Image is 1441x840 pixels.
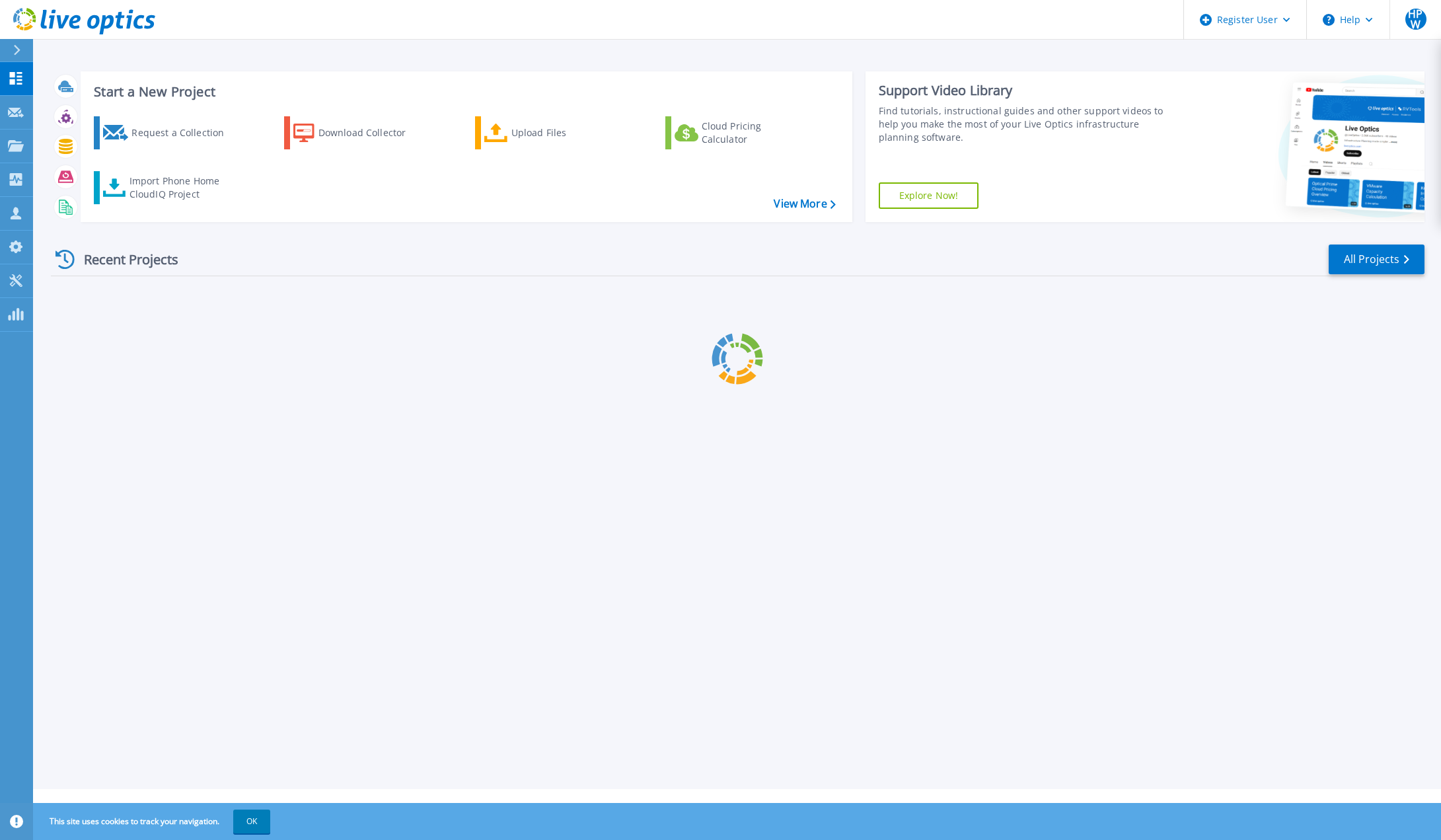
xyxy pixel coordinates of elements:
[879,82,1165,99] div: Support Video Library
[129,174,233,201] div: Import Phone Home CloudIQ Project
[774,198,835,210] a: View More
[233,810,270,833] button: OK
[1329,245,1424,274] a: All Projects
[1405,9,1426,30] span: HPW
[36,810,270,833] span: This site uses cookies to track your navigation.
[475,116,622,149] a: Upload Files
[665,116,813,149] a: Cloud Pricing Calculator
[51,243,196,276] div: Recent Projects
[879,182,979,209] a: Explore Now!
[131,120,237,146] div: Request a Collection
[702,120,807,146] div: Cloud Pricing Calculator
[511,120,617,146] div: Upload Files
[94,116,241,149] a: Request a Collection
[284,116,431,149] a: Download Collector
[94,85,835,99] h3: Start a New Project
[318,120,424,146] div: Download Collector
[879,104,1165,144] div: Find tutorials, instructional guides and other support videos to help you make the most of your L...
